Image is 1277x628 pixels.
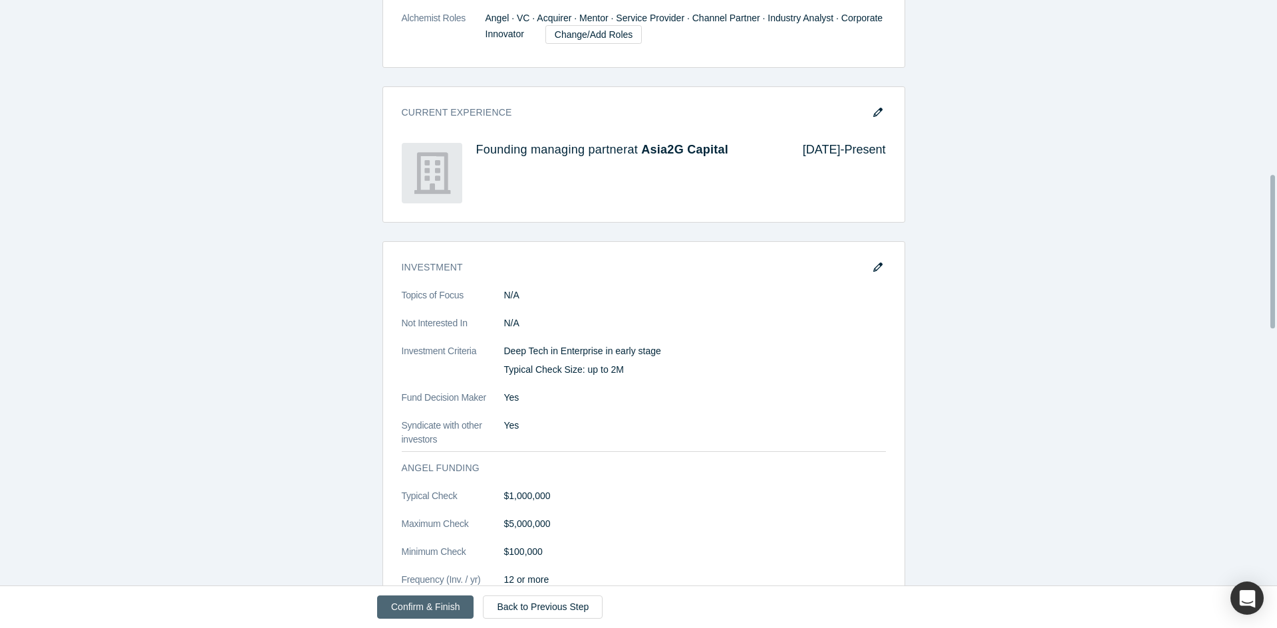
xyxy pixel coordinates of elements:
[402,461,867,475] h3: Angel Funding
[402,545,504,573] dt: Minimum Check
[402,517,504,545] dt: Maximum Check
[486,11,886,44] dd: Angel · VC · Acquirer · Mentor · Service Provider · Channel Partner · Industry Analyst · Corporat...
[784,143,886,203] div: [DATE] - Present
[402,143,462,203] img: Asia2G Capital's Logo
[402,391,504,419] dt: Fund Decision Maker
[504,290,519,300] span: N/A
[402,316,504,344] dt: Not Interested In
[402,573,504,601] dt: Frequency (Inv. / yr)
[504,316,886,330] dd: N/A
[402,288,504,316] dt: Topics of Focus
[476,143,784,157] h4: Founding managing partner at
[504,573,886,587] dd: 12 or more
[504,419,886,433] dd: Yes
[402,419,504,447] dt: Syndicate with other investors
[641,143,728,156] a: Asia2G Capital
[504,391,886,405] dd: Yes
[402,261,867,274] h3: Investment
[504,489,886,503] dd: $1,000,000
[504,363,886,377] p: Typical Check Size: up to 2M
[504,545,886,559] dd: $100,000
[402,489,504,517] dt: Typical Check
[504,517,886,531] dd: $5,000,000
[377,595,474,619] button: Confirm & Finish
[402,106,867,120] h3: Current Experience
[545,25,642,44] a: Change/Add Roles
[402,344,504,391] dt: Investment Criteria
[483,595,603,619] a: Back to Previous Step
[504,344,886,358] p: Deep Tech in Enterprise in early stage
[402,11,486,58] dt: Alchemist Roles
